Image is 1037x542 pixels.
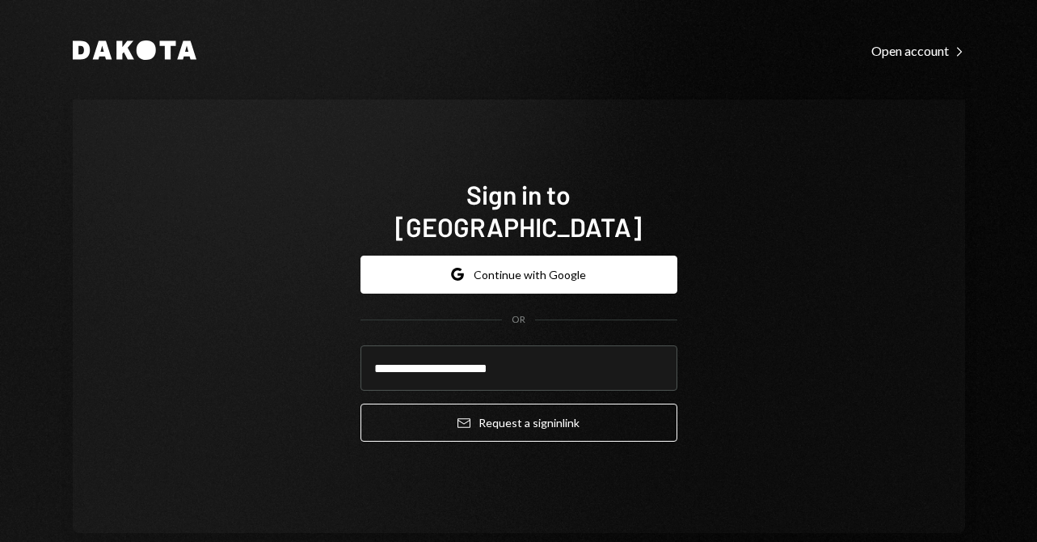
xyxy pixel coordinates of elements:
[360,178,677,243] h1: Sign in to [GEOGRAPHIC_DATA]
[360,404,677,442] button: Request a signinlink
[871,43,965,59] div: Open account
[512,313,525,327] div: OR
[871,41,965,59] a: Open account
[360,256,677,294] button: Continue with Google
